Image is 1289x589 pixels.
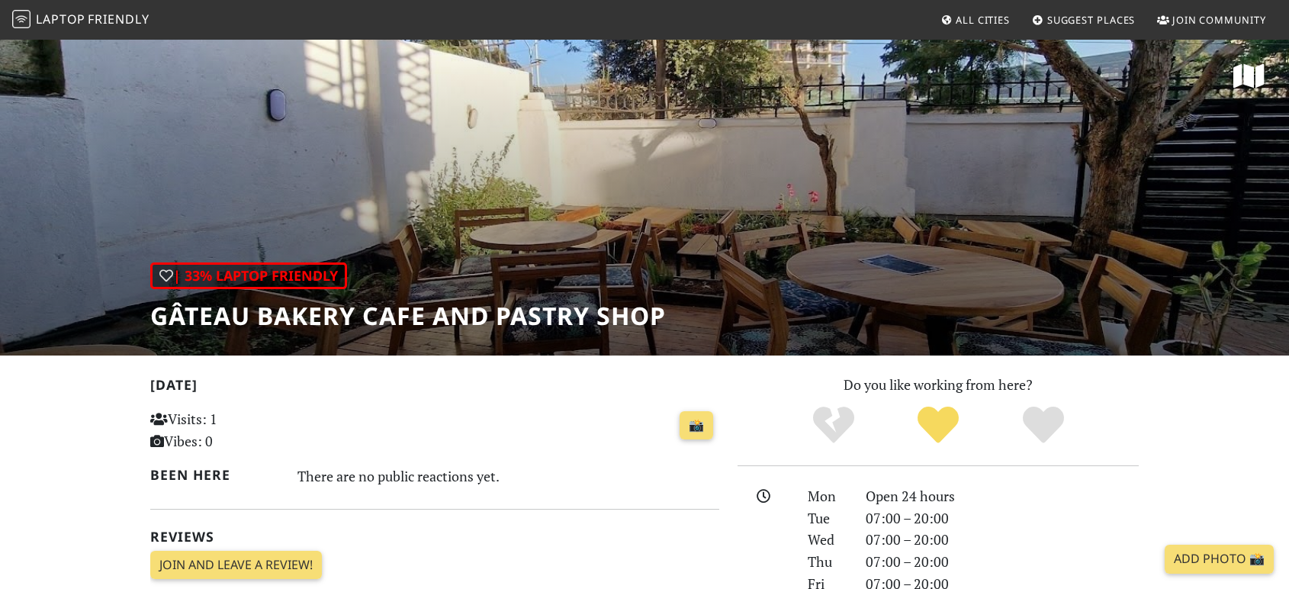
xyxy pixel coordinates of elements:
[991,404,1096,446] div: Definitely!
[1172,13,1266,27] span: Join Community
[150,408,328,452] p: Visits: 1 Vibes: 0
[781,404,886,446] div: No
[88,11,149,27] span: Friendly
[297,464,720,488] div: There are no public reactions yet.
[799,485,857,507] div: Mon
[738,374,1139,396] p: Do you like working from here?
[799,507,857,529] div: Tue
[36,11,85,27] span: Laptop
[12,10,31,28] img: LaptopFriendly
[799,551,857,573] div: Thu
[150,529,719,545] h2: Reviews
[12,7,149,34] a: LaptopFriendly LaptopFriendly
[1047,13,1136,27] span: Suggest Places
[857,507,1148,529] div: 07:00 – 20:00
[1165,545,1274,574] a: Add Photo 📸
[1151,6,1272,34] a: Join Community
[934,6,1016,34] a: All Cities
[150,377,719,399] h2: [DATE]
[857,551,1148,573] div: 07:00 – 20:00
[1026,6,1142,34] a: Suggest Places
[857,485,1148,507] div: Open 24 hours
[150,467,279,483] h2: Been here
[150,262,347,289] div: | 33% Laptop Friendly
[857,529,1148,551] div: 07:00 – 20:00
[150,551,322,580] a: Join and leave a review!
[956,13,1010,27] span: All Cities
[150,301,666,330] h1: Gâteau Bakery Cafe and Pastry Shop
[886,404,991,446] div: Yes
[799,529,857,551] div: Wed
[680,411,713,440] a: 📸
